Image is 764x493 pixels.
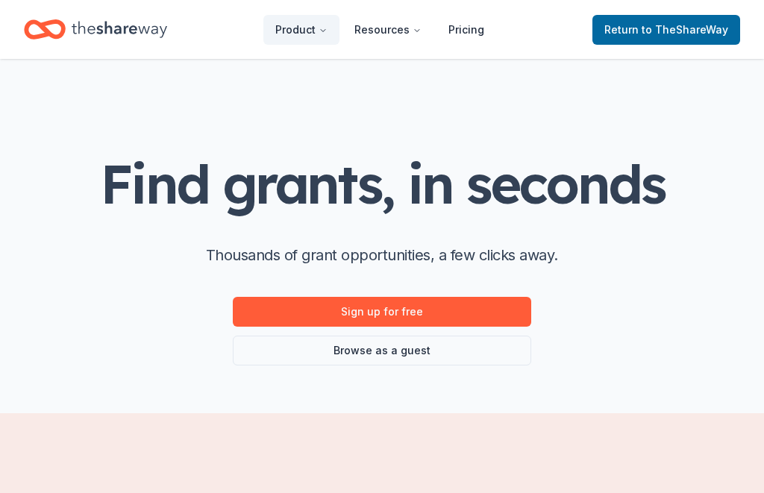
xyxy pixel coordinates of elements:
span: to TheShareWay [642,23,728,36]
a: Pricing [436,15,496,45]
a: Sign up for free [233,297,531,327]
a: Home [24,12,167,47]
h1: Find grants, in seconds [100,154,664,213]
p: Thousands of grant opportunities, a few clicks away. [206,243,558,267]
button: Resources [342,15,433,45]
a: Browse as a guest [233,336,531,365]
a: Returnto TheShareWay [592,15,740,45]
span: Return [604,21,728,39]
button: Product [263,15,339,45]
nav: Main [263,12,496,47]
